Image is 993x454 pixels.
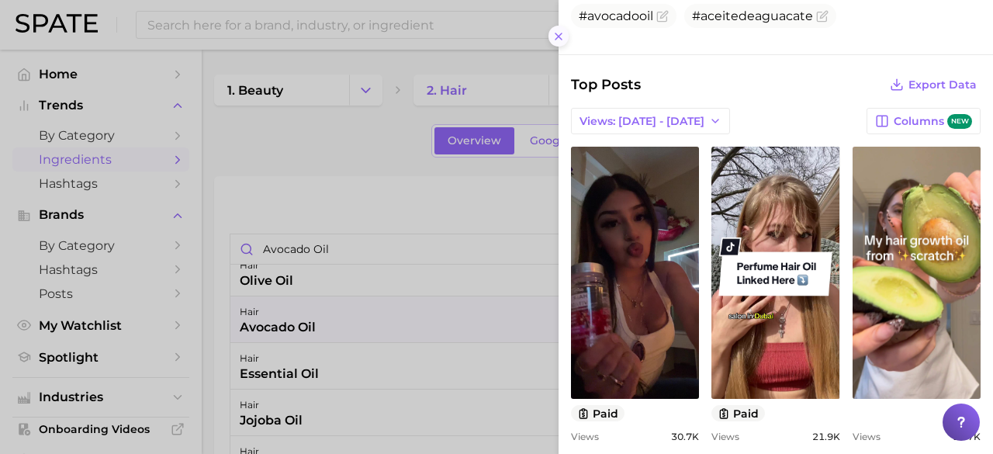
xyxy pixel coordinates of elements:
span: 30.7k [671,431,699,442]
span: Top Posts [571,74,641,95]
span: Columns [894,114,972,129]
button: Flag as miscategorized or irrelevant [656,10,669,23]
span: new [947,114,972,129]
button: Views: [DATE] - [DATE] [571,108,730,134]
button: Flag as miscategorized or irrelevant [816,10,829,23]
span: Views: [DATE] - [DATE] [580,115,704,128]
span: Views [711,431,739,442]
span: Views [853,431,881,442]
span: #avocadooil [579,9,653,23]
button: Columnsnew [867,108,981,134]
span: Export Data [908,78,977,92]
button: paid [711,405,765,421]
button: paid [571,405,625,421]
span: #aceitedeaguacate [692,9,813,23]
span: Views [571,431,599,442]
span: 21.9k [812,431,840,442]
button: Export Data [886,74,981,95]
